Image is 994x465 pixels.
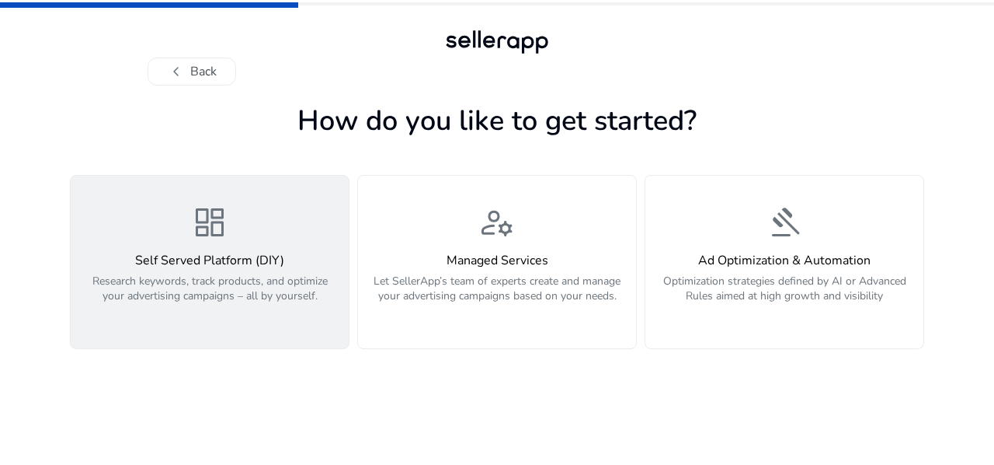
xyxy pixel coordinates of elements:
h4: Self Served Platform (DIY) [80,253,339,268]
button: manage_accountsManaged ServicesLet SellerApp’s team of experts create and manage your advertising... [357,175,637,349]
span: manage_accounts [478,204,516,241]
button: chevron_leftBack [148,58,236,86]
p: Optimization strategies defined by AI or Advanced Rules aimed at high growth and visibility [655,274,914,320]
span: dashboard [191,204,228,241]
h1: How do you like to get started? [70,104,924,138]
p: Let SellerApp’s team of experts create and manage your advertising campaigns based on your needs. [367,274,627,320]
p: Research keywords, track products, and optimize your advertising campaigns – all by yourself. [80,274,339,320]
h4: Ad Optimization & Automation [655,253,914,268]
h4: Managed Services [367,253,627,268]
button: dashboardSelf Served Platform (DIY)Research keywords, track products, and optimize your advertisi... [70,175,349,349]
span: chevron_left [167,62,186,81]
button: gavelAd Optimization & AutomationOptimization strategies defined by AI or Advanced Rules aimed at... [645,175,924,349]
span: gavel [766,204,803,241]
